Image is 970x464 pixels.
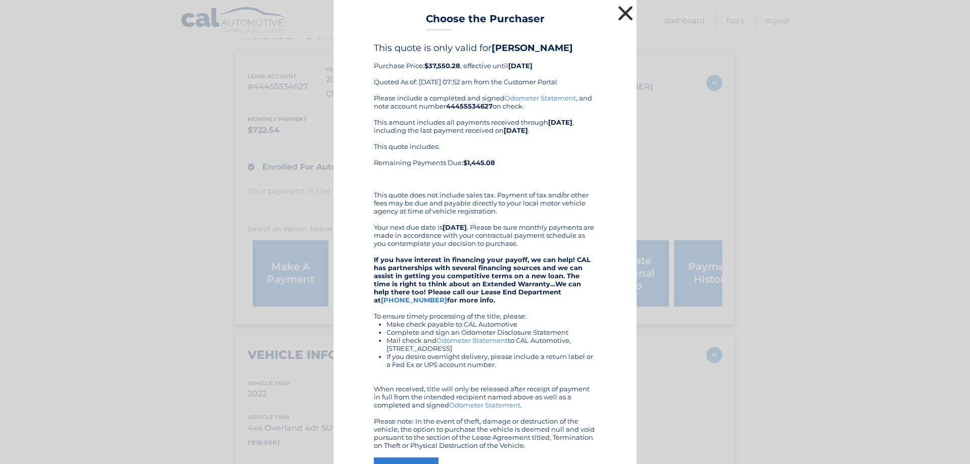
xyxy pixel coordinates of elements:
b: [PERSON_NAME] [492,42,573,54]
div: Purchase Price: , effective until Quoted As of: [DATE] 07:52 am from the Customer Portal [374,42,596,94]
b: [DATE] [508,62,532,70]
a: Odometer Statement [505,94,576,102]
li: Make check payable to CAL Automotive [386,320,596,328]
a: [PHONE_NUMBER] [381,296,447,304]
a: Odometer Statement [437,336,508,344]
strong: If you have interest in financing your payoff, we can help! CAL has partnerships with several fin... [374,255,591,304]
h3: Choose the Purchaser [426,13,545,30]
b: [DATE] [548,118,572,126]
li: Mail check and to CAL Automotive, [STREET_ADDRESS] [386,336,596,352]
b: 44455534627 [446,102,493,110]
h4: This quote is only valid for [374,42,596,54]
b: $37,550.28 [424,62,460,70]
b: [DATE] [504,126,528,134]
div: Please include a completed and signed , and note account number on check. This amount includes al... [374,94,596,449]
a: Odometer Statement [449,401,520,409]
div: This quote includes: Remaining Payments Due: [374,142,596,183]
li: If you desire overnight delivery, please include a return label or a Fed Ex or UPS account number. [386,352,596,369]
b: $1,445.08 [463,159,495,167]
b: [DATE] [443,223,467,231]
li: Complete and sign an Odometer Disclosure Statement [386,328,596,336]
button: × [615,3,636,23]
